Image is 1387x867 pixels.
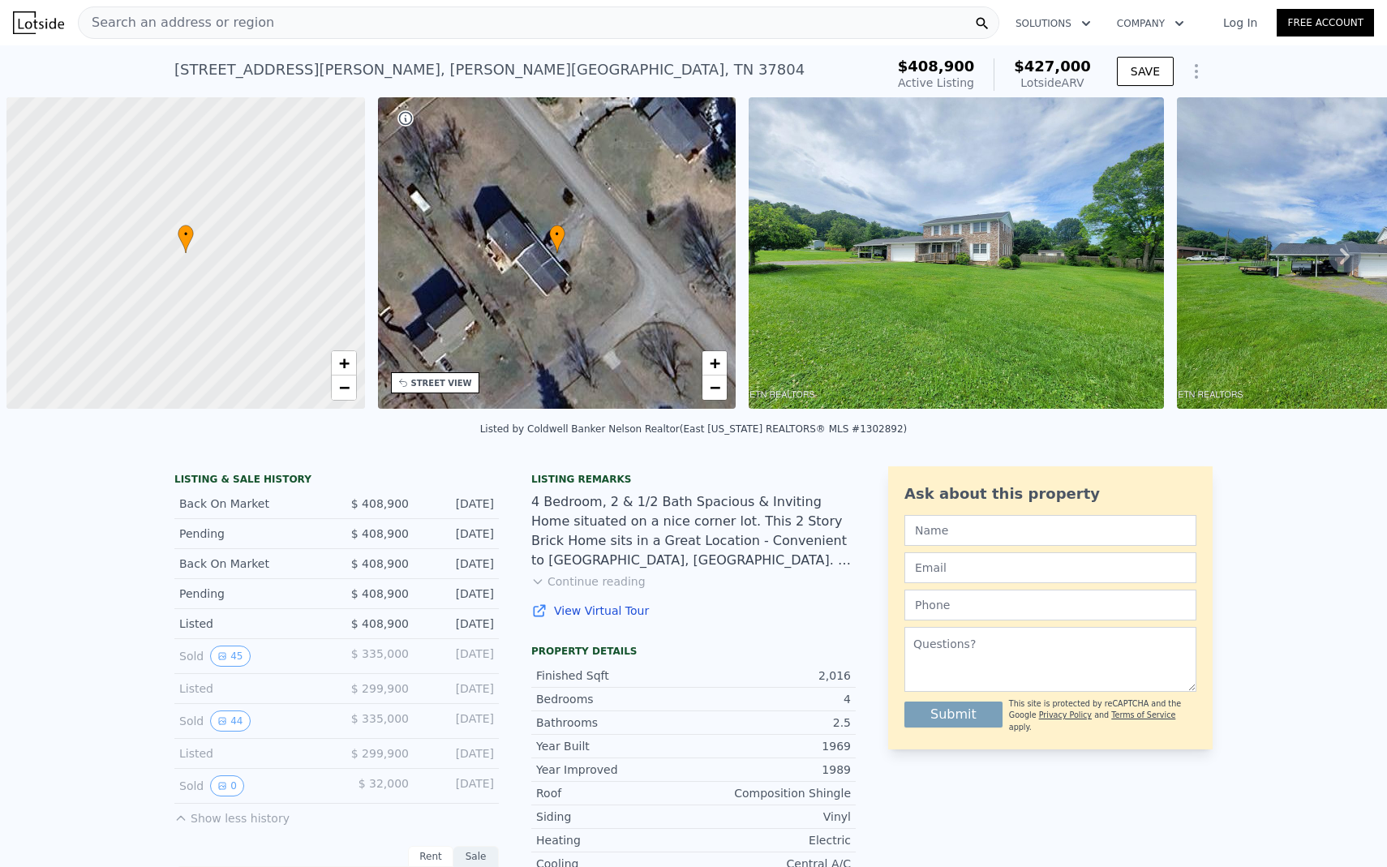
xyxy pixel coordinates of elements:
[178,227,194,242] span: •
[904,483,1196,505] div: Ask about this property
[178,225,194,253] div: •
[536,785,693,801] div: Roof
[702,351,727,376] a: Zoom in
[351,747,409,760] span: $ 299,900
[1014,75,1091,91] div: Lotside ARV
[179,775,324,796] div: Sold
[693,785,851,801] div: Composition Shingle
[351,527,409,540] span: $ 408,900
[351,557,409,570] span: $ 408,900
[710,353,720,373] span: +
[422,745,494,762] div: [DATE]
[693,809,851,825] div: Vinyl
[693,691,851,707] div: 4
[179,556,324,572] div: Back On Market
[351,497,409,510] span: $ 408,900
[693,667,851,684] div: 2,016
[693,738,851,754] div: 1969
[210,710,250,732] button: View historical data
[338,353,349,373] span: +
[351,647,409,660] span: $ 335,000
[174,473,499,489] div: LISTING & SALE HISTORY
[338,377,349,397] span: −
[351,587,409,600] span: $ 408,900
[693,715,851,731] div: 2.5
[904,515,1196,546] input: Name
[1003,9,1104,38] button: Solutions
[422,616,494,632] div: [DATE]
[422,680,494,697] div: [DATE]
[13,11,64,34] img: Lotside
[536,809,693,825] div: Siding
[179,646,324,667] div: Sold
[549,225,565,253] div: •
[453,846,499,867] div: Sale
[536,832,693,848] div: Heating
[351,617,409,630] span: $ 408,900
[422,556,494,572] div: [DATE]
[1104,9,1197,38] button: Company
[904,702,1003,728] button: Submit
[531,603,856,619] a: View Virtual Tour
[179,680,324,697] div: Listed
[1117,57,1174,86] button: SAVE
[904,552,1196,583] input: Email
[1180,55,1213,88] button: Show Options
[1111,710,1175,719] a: Terms of Service
[480,423,908,435] div: Listed by Coldwell Banker Nelson Realtor (East [US_STATE] REALTORS® MLS #1302892)
[332,376,356,400] a: Zoom out
[359,777,409,790] span: $ 32,000
[422,646,494,667] div: [DATE]
[536,762,693,778] div: Year Improved
[332,351,356,376] a: Zoom in
[422,775,494,796] div: [DATE]
[549,227,565,242] span: •
[898,76,974,89] span: Active Listing
[531,473,856,486] div: Listing remarks
[174,804,290,826] button: Show less history
[422,710,494,732] div: [DATE]
[693,832,851,848] div: Electric
[408,846,453,867] div: Rent
[536,715,693,731] div: Bathrooms
[1014,58,1091,75] span: $427,000
[693,762,851,778] div: 1989
[904,590,1196,620] input: Phone
[531,492,856,570] div: 4 Bedroom, 2 & 1/2 Bath Spacious & Inviting Home situated on a nice corner lot. This 2 Story Bric...
[422,496,494,512] div: [DATE]
[351,682,409,695] span: $ 299,900
[422,586,494,602] div: [DATE]
[898,58,975,75] span: $408,900
[79,13,274,32] span: Search an address or region
[411,377,472,389] div: STREET VIEW
[422,526,494,542] div: [DATE]
[179,745,324,762] div: Listed
[210,775,244,796] button: View historical data
[351,712,409,725] span: $ 335,000
[174,58,805,81] div: [STREET_ADDRESS][PERSON_NAME] , [PERSON_NAME][GEOGRAPHIC_DATA] , TN 37804
[1204,15,1277,31] a: Log In
[749,97,1164,409] img: Sale: 142285069 Parcel: 86837267
[702,376,727,400] a: Zoom out
[179,710,324,732] div: Sold
[179,526,324,542] div: Pending
[536,667,693,684] div: Finished Sqft
[536,738,693,754] div: Year Built
[536,691,693,707] div: Bedrooms
[179,586,324,602] div: Pending
[531,573,646,590] button: Continue reading
[1009,698,1196,733] div: This site is protected by reCAPTCHA and the Google and apply.
[1277,9,1374,36] a: Free Account
[531,645,856,658] div: Property details
[710,377,720,397] span: −
[1039,710,1092,719] a: Privacy Policy
[179,496,324,512] div: Back On Market
[210,646,250,667] button: View historical data
[179,616,324,632] div: Listed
